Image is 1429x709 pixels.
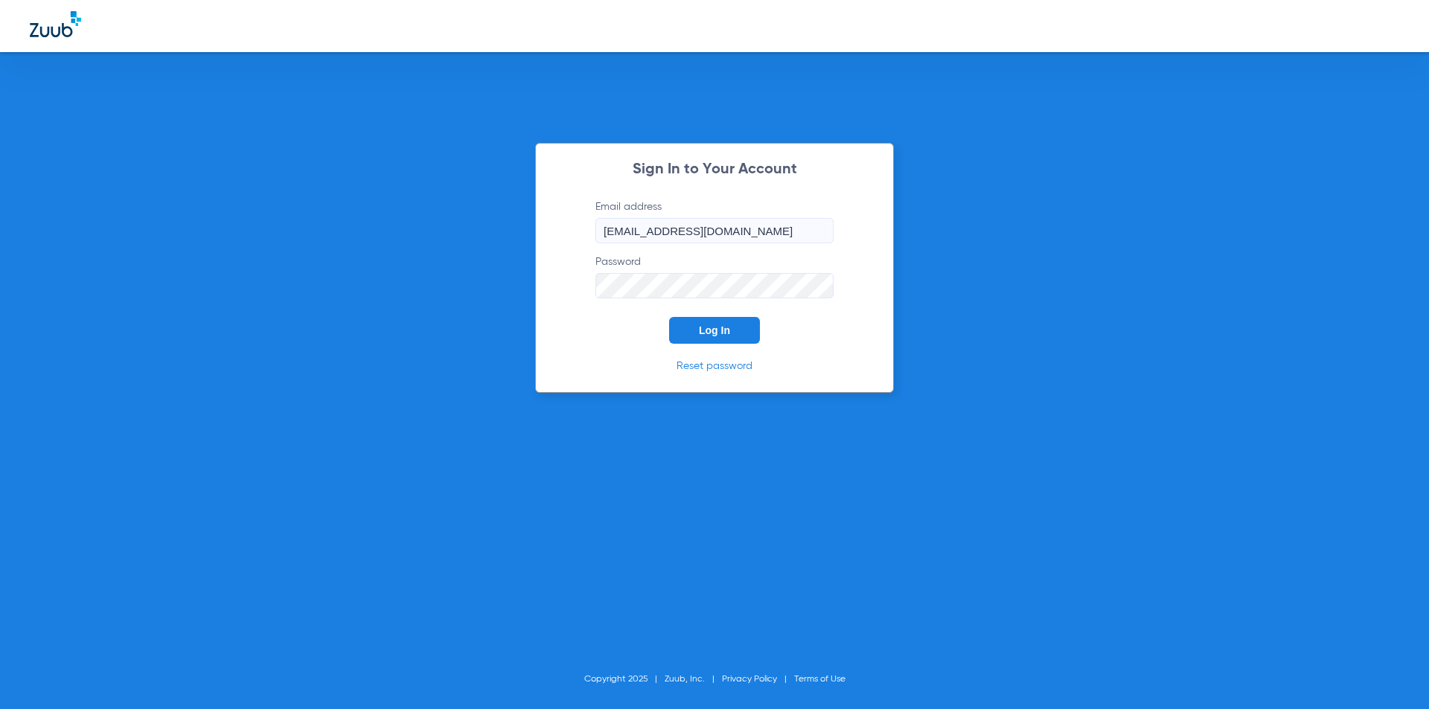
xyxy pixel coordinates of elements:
[794,675,845,684] a: Terms of Use
[665,672,722,687] li: Zuub, Inc.
[699,324,730,336] span: Log In
[595,273,834,298] input: Password
[669,317,760,344] button: Log In
[722,675,777,684] a: Privacy Policy
[595,218,834,243] input: Email address
[584,672,665,687] li: Copyright 2025
[595,199,834,243] label: Email address
[595,254,834,298] label: Password
[573,162,856,177] h2: Sign In to Your Account
[1355,638,1429,709] iframe: Chat Widget
[677,361,752,371] a: Reset password
[30,11,81,37] img: Zuub Logo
